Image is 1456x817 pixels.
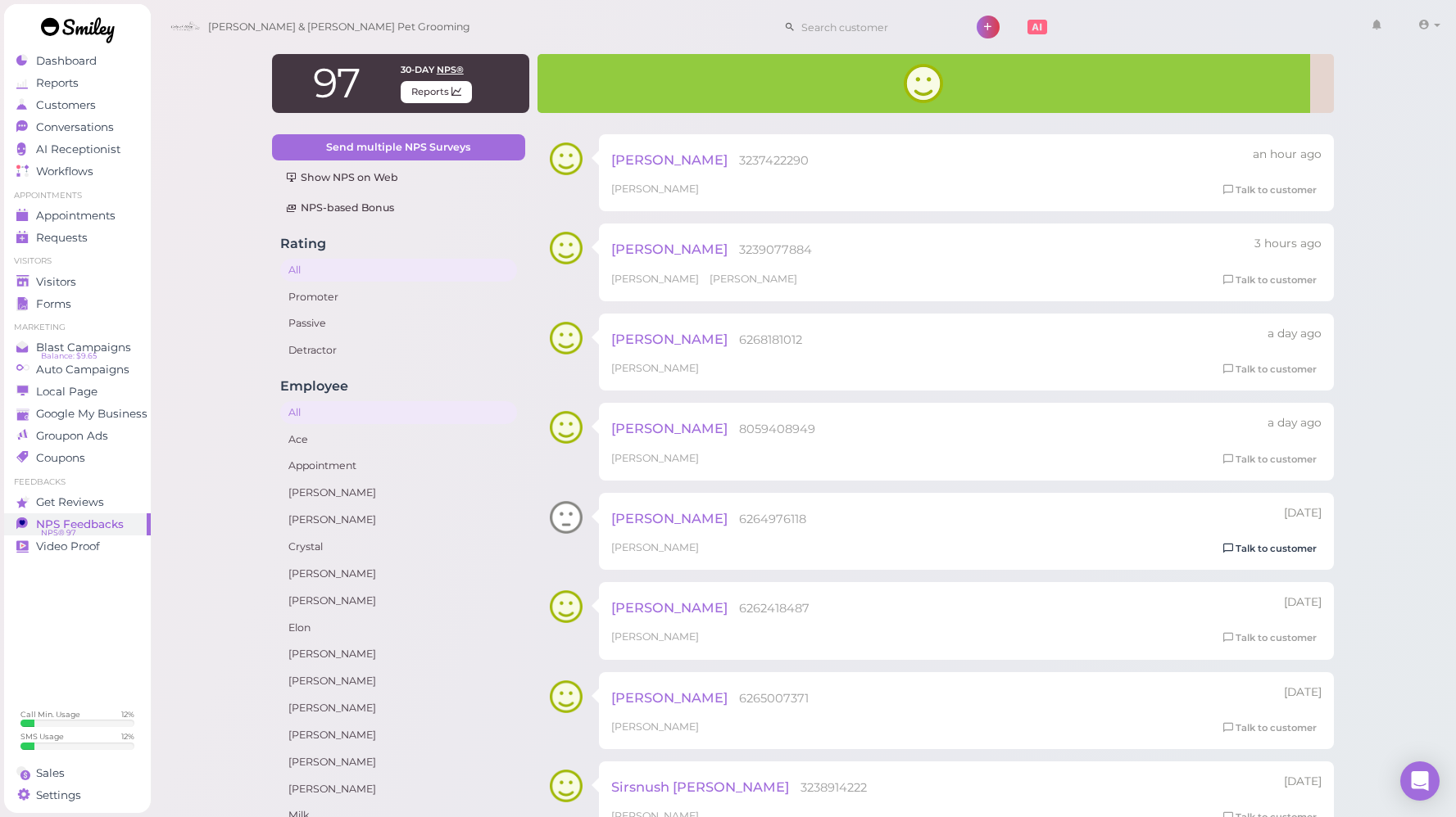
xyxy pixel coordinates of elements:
[1400,761,1440,801] div: Open Intercom Messenger
[36,297,71,311] span: Forms
[1284,684,1322,701] div: 09/02 03:35pm
[280,481,517,504] a: [PERSON_NAME]
[36,539,100,553] span: Video Proof
[739,332,802,347] span: 6268181012
[4,322,151,333] li: Marketing
[280,643,517,666] a: [PERSON_NAME]
[4,293,151,315] a: Forms
[36,788,81,802] span: Settings
[280,778,517,801] a: [PERSON_NAME]
[280,508,517,531] a: [PERSON_NAME]
[1253,147,1322,163] div: 09/05 04:09pm
[313,58,360,108] span: 97
[1284,594,1322,611] div: 09/03 02:03pm
[1268,326,1322,342] div: 09/04 04:26pm
[801,780,867,795] span: 3238914222
[1218,272,1322,289] a: Talk to customer
[20,709,80,720] div: Call Min. Usage
[280,589,517,612] a: [PERSON_NAME]
[36,76,79,90] span: Reports
[611,720,699,733] span: [PERSON_NAME]
[280,259,517,282] a: All
[401,64,434,75] span: 30-day
[611,241,728,257] span: [PERSON_NAME]
[4,784,151,806] a: Settings
[36,766,65,780] span: Sales
[280,454,517,477] a: Appointment
[4,94,151,116] a: Customers
[272,134,525,160] a: Send multiple NPS Surveys
[272,195,525,221] a: NPS-based Bonus
[1284,505,1322,521] div: 09/03 03:24pm
[4,138,151,160] a: AI Receptionist
[286,201,511,215] div: NPS-based Bonus
[4,476,151,488] li: Feedbacks
[611,541,699,553] span: [PERSON_NAME]
[611,183,699,195] span: [PERSON_NAME]
[4,359,151,381] a: Auto Campaigns
[611,151,728,168] span: [PERSON_NAME]
[739,242,812,257] span: 3239077884
[401,81,472,103] span: Reports
[280,724,517,747] a: [PERSON_NAME]
[4,116,151,138] a: Conversations
[611,510,728,526] span: [PERSON_NAME]
[4,72,151,94] a: Reports
[280,312,517,335] a: Passive
[280,401,517,424] a: All
[280,535,517,558] a: Crystal
[280,616,517,639] a: Elon
[4,50,151,72] a: Dashboard
[4,762,151,784] a: Sales
[4,160,151,183] a: Workflows
[4,227,151,249] a: Requests
[796,14,955,40] input: Search customer
[36,341,131,354] span: Blast Campaigns
[4,513,151,535] a: NPS Feedbacks NPS® 97
[4,381,151,403] a: Local Page
[1268,415,1322,431] div: 09/04 02:56pm
[4,336,151,359] a: Blast Campaigns Balance: $9.65
[280,697,517,720] a: [PERSON_NAME]
[36,209,116,223] span: Appointments
[1218,361,1322,378] a: Talk to customer
[208,4,470,50] span: [PERSON_NAME] & [PERSON_NAME] Pet Grooming
[710,273,797,285] span: [PERSON_NAME]
[41,350,97,363] span: Balance: $9.65
[4,535,151,557] a: Video Proof
[36,165,93,178] span: Workflows
[36,517,124,531] span: NPS Feedbacks
[437,64,464,75] span: NPS®
[4,447,151,469] a: Coupons
[286,170,511,185] div: Show NPS on Web
[4,205,151,227] a: Appointments
[1284,774,1322,790] div: 09/02 03:07pm
[36,98,96,112] span: Customers
[611,599,728,616] span: [PERSON_NAME]
[36,120,114,134] span: Conversations
[611,689,728,706] span: [PERSON_NAME]
[739,601,810,616] span: 6262418487
[121,709,134,720] div: 12 %
[280,562,517,585] a: [PERSON_NAME]
[4,271,151,293] a: Visitors
[36,495,104,509] span: Get Reviews
[280,670,517,693] a: [PERSON_NAME]
[611,362,699,374] span: [PERSON_NAME]
[280,236,517,251] h4: Rating
[36,407,147,421] span: Google My Business
[739,512,806,526] span: 6264976118
[739,691,809,706] span: 6265007371
[36,142,120,156] span: AI Receptionist
[121,731,134,742] div: 12 %
[1218,182,1322,199] a: Talk to customer
[1218,720,1322,737] a: Talk to customer
[36,54,97,68] span: Dashboard
[4,491,151,513] a: Get Reviews
[1218,630,1322,647] a: Talk to customer
[611,331,728,347] span: [PERSON_NAME]
[4,403,151,425] a: Google My Business
[611,273,701,285] span: [PERSON_NAME]
[280,428,517,451] a: Ace
[36,275,76,289] span: Visitors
